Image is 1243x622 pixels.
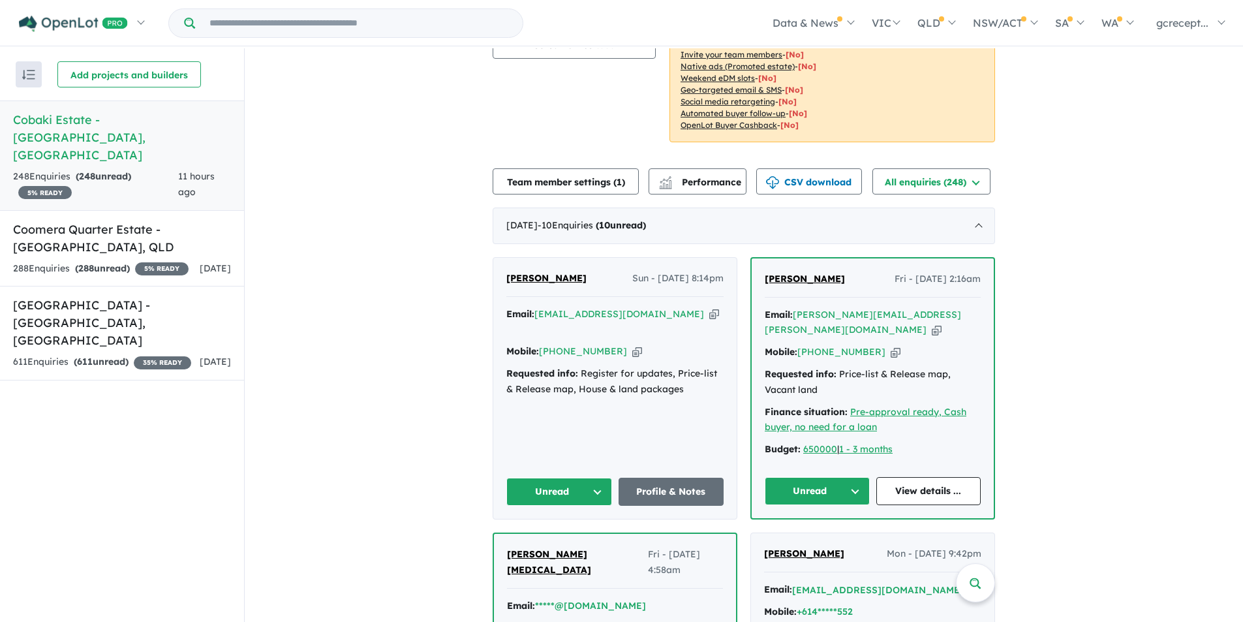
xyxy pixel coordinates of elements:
span: [DATE] [200,356,231,367]
h5: Coomera Quarter Estate - [GEOGRAPHIC_DATA] , QLD [13,221,231,256]
u: OpenLot Buyer Cashback [681,120,777,130]
a: [PERSON_NAME] [506,271,587,287]
button: Copy [709,307,719,321]
a: 1 - 3 months [839,443,893,455]
strong: Email: [764,583,792,595]
strong: Requested info: [765,368,836,380]
u: Invite your team members [681,50,782,59]
span: 248 [79,170,95,182]
img: download icon [766,176,779,189]
a: Profile & Notes [619,478,724,506]
span: 611 [77,356,93,367]
img: bar-chart.svg [659,180,672,189]
a: View details ... [876,477,981,505]
strong: Mobile: [764,606,797,617]
span: [ No ] [786,50,804,59]
span: 5 % READY [18,186,72,199]
span: 5 % READY [135,262,189,275]
div: Price-list & Release map, Vacant land [765,367,981,398]
span: [PERSON_NAME] [765,273,845,285]
a: [EMAIL_ADDRESS][DOMAIN_NAME] [534,308,704,320]
span: Sun - [DATE] 8:14pm [632,271,724,287]
div: | [765,442,981,458]
button: Copy [891,345,900,359]
button: Unread [765,477,870,505]
strong: ( unread) [75,262,130,274]
strong: Email: [765,309,793,320]
div: 248 Enquir ies [13,169,178,200]
a: [PERSON_NAME] [765,272,845,287]
span: 10 [599,219,610,231]
button: Copy [632,345,642,358]
a: [PERSON_NAME][EMAIL_ADDRESS][PERSON_NAME][DOMAIN_NAME] [765,309,961,336]
button: Performance [649,168,746,194]
div: Register for updates, Price-list & Release map, House & land packages [506,366,724,397]
span: Fri - [DATE] 4:58am [648,547,723,578]
div: 288 Enquir ies [13,261,189,277]
span: [PERSON_NAME] [764,548,844,559]
img: line-chart.svg [660,176,671,183]
strong: Finance situation: [765,406,848,418]
span: 288 [78,262,94,274]
button: CSV download [756,168,862,194]
span: 1 [617,176,622,188]
span: [No] [780,120,799,130]
a: [PHONE_NUMBER] [797,346,885,358]
u: Native ads (Promoted estate) [681,61,795,71]
span: [No] [785,85,803,95]
u: Automated buyer follow-up [681,108,786,118]
strong: Budget: [765,443,801,455]
a: Pre-approval ready, Cash buyer, no need for a loan [765,406,966,433]
span: Fri - [DATE] 2:16am [895,272,981,287]
strong: ( unread) [76,170,131,182]
img: Openlot PRO Logo White [19,16,128,32]
span: gcrecept... [1156,16,1208,29]
a: [PHONE_NUMBER] [539,345,627,357]
strong: Email: [507,600,535,612]
span: [No] [798,61,816,71]
button: Add projects and builders [57,61,201,87]
input: Try estate name, suburb, builder or developer [198,9,520,37]
span: [DATE] [200,262,231,274]
strong: Mobile: [506,345,539,357]
span: Mon - [DATE] 9:42pm [887,546,981,562]
a: [PERSON_NAME][MEDICAL_DATA] [507,547,648,578]
span: 35 % READY [134,356,191,369]
a: 650000 [803,443,837,455]
div: 611 Enquir ies [13,354,191,370]
span: - 10 Enquir ies [538,219,646,231]
strong: Mobile: [765,346,797,358]
u: Geo-targeted email & SMS [681,85,782,95]
strong: Email: [506,308,534,320]
img: sort.svg [22,70,35,80]
u: Social media retargeting [681,97,775,106]
button: [EMAIL_ADDRESS][DOMAIN_NAME] [792,583,964,597]
button: Copy [932,323,942,337]
strong: ( unread) [596,219,646,231]
span: [PERSON_NAME] [506,272,587,284]
h5: [GEOGRAPHIC_DATA] - [GEOGRAPHIC_DATA] , [GEOGRAPHIC_DATA] [13,296,231,349]
span: [No] [789,108,807,118]
button: Team member settings (1) [493,168,639,194]
span: [No] [778,97,797,106]
u: Weekend eDM slots [681,73,755,83]
button: Unread [506,478,612,506]
span: 11 hours ago [178,170,215,198]
div: [DATE] [493,208,995,244]
span: Performance [661,176,741,188]
strong: ( unread) [74,356,129,367]
a: [PERSON_NAME] [764,546,844,562]
button: All enquiries (248) [872,168,990,194]
span: [No] [758,73,776,83]
span: [PERSON_NAME][MEDICAL_DATA] [507,548,591,576]
h5: Cobaki Estate - [GEOGRAPHIC_DATA] , [GEOGRAPHIC_DATA] [13,111,231,164]
strong: Requested info: [506,367,578,379]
